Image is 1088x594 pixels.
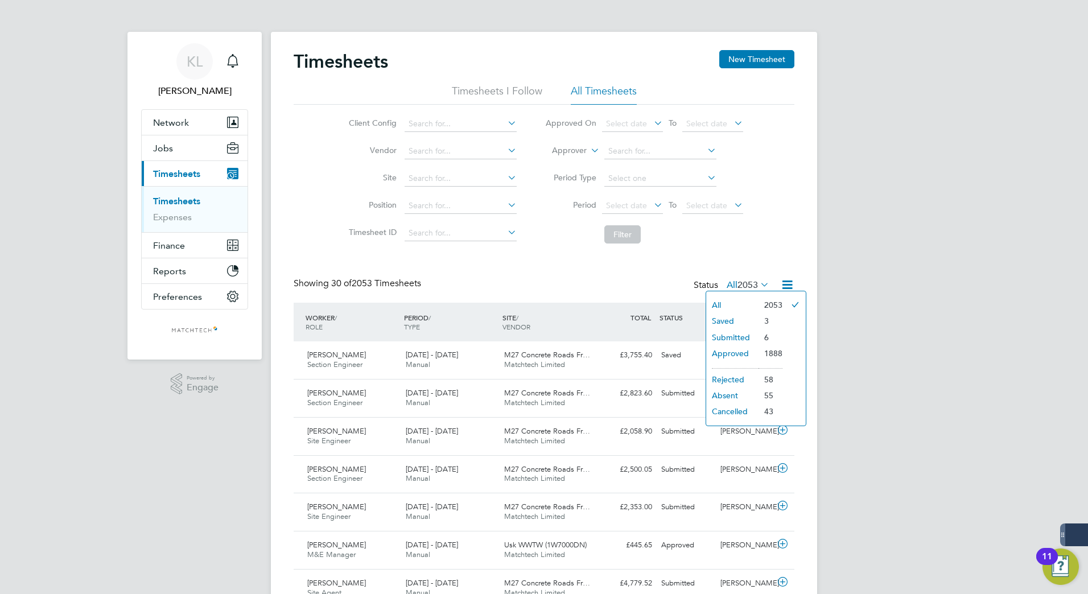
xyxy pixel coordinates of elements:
div: Submitted [657,384,716,403]
li: Rejected [706,372,759,387]
label: Period [545,200,596,210]
span: Network [153,117,189,128]
span: Finance [153,240,185,251]
div: Submitted [657,574,716,593]
span: M27 Concrete Roads Fr… [504,350,590,360]
span: M27 Concrete Roads Fr… [504,464,590,474]
span: Engage [187,383,219,393]
div: £4,779.52 [597,574,657,593]
span: 2053 [737,279,758,291]
input: Search for... [604,143,716,159]
span: [PERSON_NAME] [307,540,366,550]
span: Manual [406,398,430,407]
label: Client Config [345,118,397,128]
li: Absent [706,387,759,403]
span: / [335,313,337,322]
span: [DATE] - [DATE] [406,464,458,474]
input: Search for... [405,143,517,159]
div: PERIOD [401,307,500,337]
span: 2053 Timesheets [331,278,421,289]
span: Section Engineer [307,473,362,483]
li: 2053 [759,297,782,313]
label: Approver [535,145,587,156]
span: Manual [406,511,430,521]
span: [PERSON_NAME] [307,578,366,588]
span: [DATE] - [DATE] [406,540,458,550]
span: Preferences [153,291,202,302]
span: Manual [406,436,430,445]
span: Jobs [153,143,173,154]
span: Select date [686,200,727,211]
span: TOTAL [630,313,651,322]
span: 30 of [331,278,352,289]
li: All Timesheets [571,84,637,105]
a: Timesheets [153,196,200,207]
li: 43 [759,403,782,419]
li: Submitted [706,329,759,345]
span: Matchtech Limited [504,511,565,521]
div: Submitted [657,422,716,441]
label: Approved On [545,118,596,128]
img: matchtech-logo-retina.png [171,321,219,339]
li: 55 [759,387,782,403]
span: [DATE] - [DATE] [406,426,458,436]
span: Manual [406,550,430,559]
span: Manual [406,360,430,369]
span: To [665,197,680,212]
button: Reports [142,258,248,283]
span: VENDOR [502,322,530,331]
label: Period Type [545,172,596,183]
span: To [665,115,680,130]
div: Submitted [657,498,716,517]
span: [DATE] - [DATE] [406,350,458,360]
li: Approved [706,345,759,361]
span: Site Engineer [307,436,351,445]
span: Matchtech Limited [504,436,565,445]
span: Matchtech Limited [504,360,565,369]
span: Powered by [187,373,219,383]
span: Matchtech Limited [504,398,565,407]
li: 3 [759,313,782,329]
li: Saved [706,313,759,329]
span: Timesheets [153,168,200,179]
div: £2,353.00 [597,498,657,517]
span: [PERSON_NAME] [307,388,366,398]
div: [PERSON_NAME] [716,536,775,555]
button: Jobs [142,135,248,160]
div: £2,058.90 [597,422,657,441]
input: Search for... [405,171,517,187]
span: Select date [606,118,647,129]
input: Search for... [405,225,517,241]
nav: Main navigation [127,32,262,360]
input: Select one [604,171,716,187]
span: M27 Concrete Roads Fr… [504,426,590,436]
div: £2,823.60 [597,384,657,403]
span: / [428,313,431,322]
li: 1888 [759,345,782,361]
button: New Timesheet [719,50,794,68]
span: M&E Manager [307,550,356,559]
span: M27 Concrete Roads Fr… [504,578,590,588]
span: Matchtech Limited [504,473,565,483]
button: Finance [142,233,248,258]
div: £445.65 [597,536,657,555]
span: [PERSON_NAME] [307,426,366,436]
span: Section Engineer [307,360,362,369]
span: KL [187,54,203,69]
span: [DATE] - [DATE] [406,578,458,588]
div: Status [694,278,772,294]
span: Select date [686,118,727,129]
div: Submitted [657,460,716,479]
div: Showing [294,278,423,290]
div: £2,500.05 [597,460,657,479]
label: Vendor [345,145,397,155]
span: / [516,313,518,322]
div: WORKER [303,307,401,337]
span: Reports [153,266,186,277]
div: Saved [657,346,716,365]
span: [PERSON_NAME] [307,350,366,360]
li: Cancelled [706,403,759,419]
div: [PERSON_NAME] [716,422,775,441]
li: All [706,297,759,313]
div: STATUS [657,307,716,328]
